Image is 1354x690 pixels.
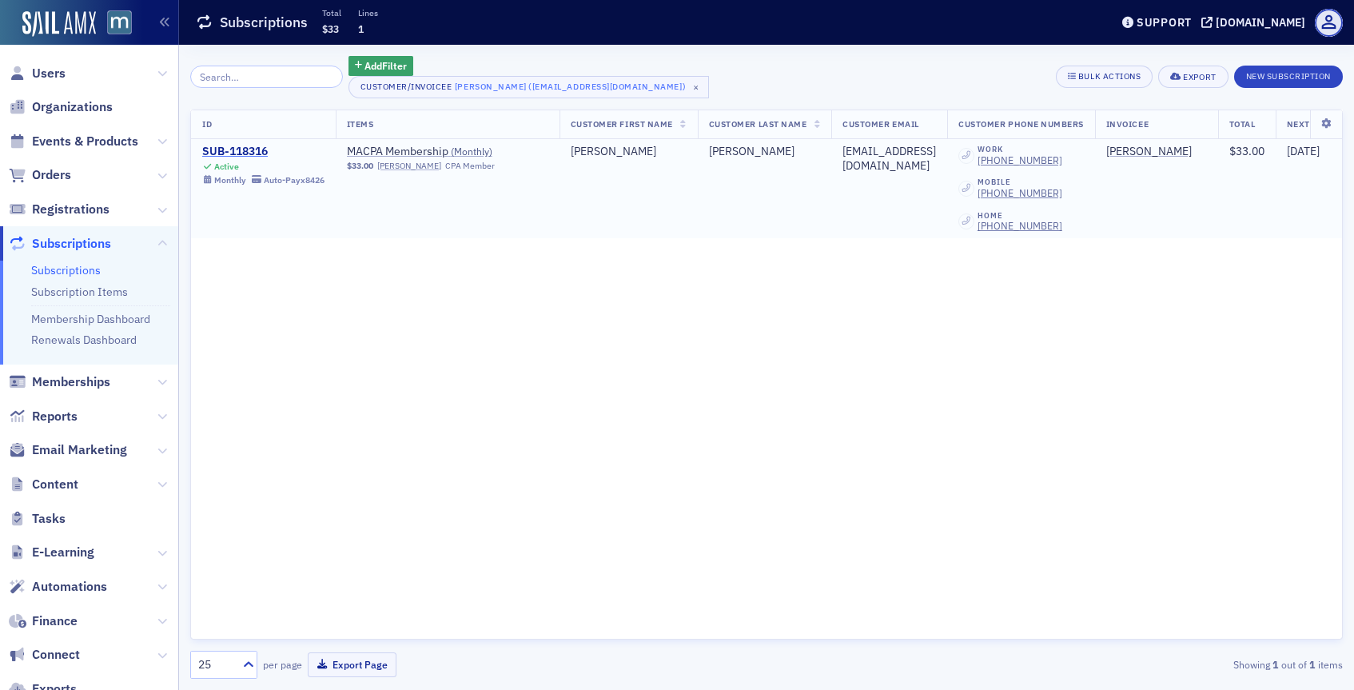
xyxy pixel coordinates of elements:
a: Automations [9,578,107,596]
a: [PERSON_NAME] [377,161,441,171]
span: [DATE] [1287,144,1320,158]
a: [PHONE_NUMBER] [978,154,1062,166]
p: Lines [358,7,378,18]
button: [DOMAIN_NAME] [1201,17,1311,28]
span: Customer Last Name [709,118,806,130]
a: Memberships [9,373,110,391]
input: Search… [190,66,343,88]
button: New Subscription [1234,66,1343,88]
span: Automations [32,578,107,596]
span: Users [32,65,66,82]
div: home [978,211,1062,221]
span: Customer Email [842,118,918,130]
div: CPA Member [445,161,495,171]
div: [EMAIL_ADDRESS][DOMAIN_NAME] [842,145,936,173]
a: Subscriptions [31,263,101,277]
strong: 1 [1270,657,1281,672]
a: Events & Products [9,133,138,150]
a: [PHONE_NUMBER] [978,187,1062,199]
div: Active [214,162,239,172]
span: Total [1229,118,1256,130]
div: [PERSON_NAME] [571,145,687,159]
span: Items [347,118,374,130]
a: E-Learning [9,544,94,561]
a: Tasks [9,510,66,528]
div: Bulk Actions [1078,72,1141,81]
span: ( Monthly ) [451,145,492,158]
span: Invoicee [1106,118,1149,130]
button: AddFilter [348,56,414,76]
div: Auto-Pay x8426 [264,175,325,185]
span: Connect [32,646,80,664]
div: mobile [978,177,1062,187]
div: Monthly [214,175,246,185]
a: Connect [9,646,80,664]
div: 25 [198,656,233,673]
button: Bulk Actions [1056,66,1153,88]
span: Events & Products [32,133,138,150]
span: $33 [322,22,339,35]
h1: Subscriptions [220,13,308,32]
span: MACPA Membership [347,145,548,159]
a: Reports [9,408,78,425]
a: Orders [9,166,71,184]
div: Customer/Invoicee [360,82,452,92]
div: [DOMAIN_NAME] [1216,15,1305,30]
span: Lisa Felts [1106,145,1207,159]
a: MACPA Membership (Monthly) [347,145,548,159]
label: per page [263,657,302,672]
div: Export [1183,73,1216,82]
span: Add Filter [364,58,407,73]
a: Subscriptions [9,235,111,253]
a: Content [9,476,78,493]
span: Finance [32,612,78,630]
a: Registrations [9,201,110,218]
div: Support [1137,15,1192,30]
span: 1 [358,22,364,35]
button: Customer/Invoicee[PERSON_NAME] ([EMAIL_ADDRESS][DOMAIN_NAME])× [348,76,710,98]
img: SailAMX [22,11,96,37]
span: Profile [1315,9,1343,37]
span: ID [202,118,212,130]
span: Organizations [32,98,113,116]
a: [PHONE_NUMBER] [978,220,1062,232]
a: Users [9,65,66,82]
a: View Homepage [96,10,132,38]
button: Export Page [308,652,396,677]
a: New Subscription [1234,68,1343,82]
div: Showing out of items [970,657,1343,672]
a: Email Marketing [9,441,127,459]
span: Customer Phone Numbers [958,118,1084,130]
span: Tasks [32,510,66,528]
div: [PERSON_NAME] ([EMAIL_ADDRESS][DOMAIN_NAME]) [455,78,686,94]
div: [PERSON_NAME] [709,145,821,159]
a: [PERSON_NAME] [1106,145,1192,159]
span: E-Learning [32,544,94,561]
a: Finance [9,612,78,630]
span: Customer First Name [571,118,673,130]
button: Export [1158,66,1228,88]
span: Email Marketing [32,441,127,459]
a: Membership Dashboard [31,312,150,326]
div: work [978,145,1062,154]
span: × [689,80,703,94]
span: Registrations [32,201,110,218]
span: Content [32,476,78,493]
span: Subscriptions [32,235,111,253]
strong: 1 [1307,657,1318,672]
a: SUB-118316 [202,145,325,159]
p: Total [322,7,341,18]
span: Memberships [32,373,110,391]
a: Subscription Items [31,285,128,299]
a: Organizations [9,98,113,116]
span: $33.00 [1229,144,1264,158]
img: SailAMX [107,10,132,35]
span: Reports [32,408,78,425]
a: Renewals Dashboard [31,333,137,347]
